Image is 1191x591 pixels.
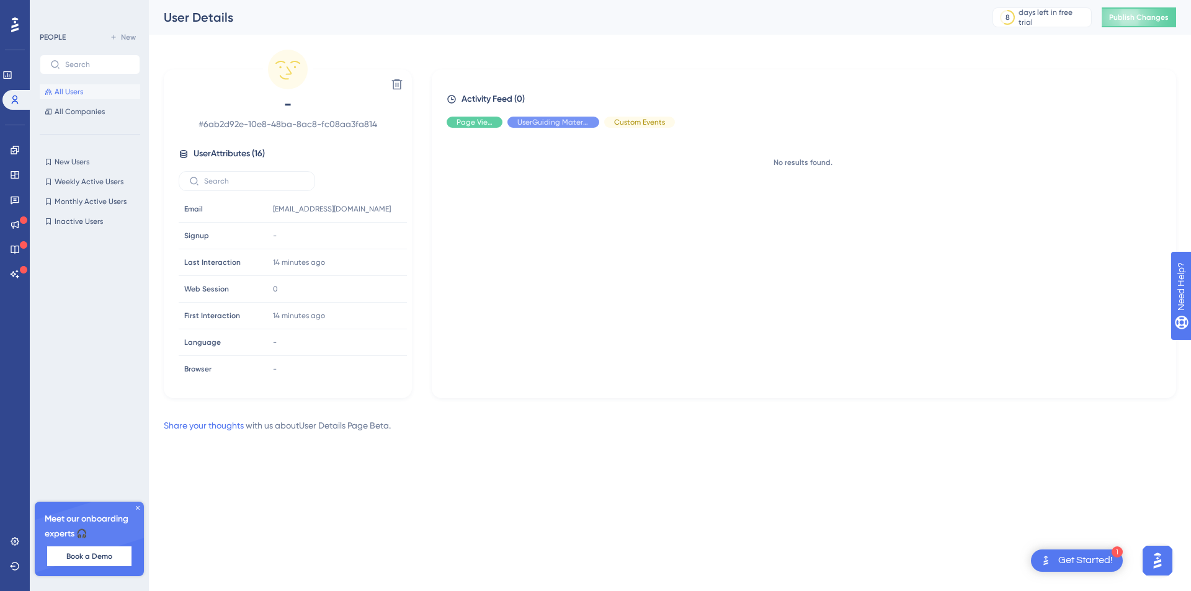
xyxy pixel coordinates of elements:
[184,231,209,241] span: Signup
[40,32,66,42] div: PEOPLE
[40,194,140,209] button: Monthly Active Users
[204,177,305,185] input: Search
[1038,553,1053,568] img: launcher-image-alternative-text
[45,512,134,541] span: Meet our onboarding experts 🎧
[164,9,961,26] div: User Details
[105,30,140,45] button: New
[273,337,277,347] span: -
[29,3,78,18] span: Need Help?
[1109,12,1169,22] span: Publish Changes
[184,204,203,214] span: Email
[66,551,112,561] span: Book a Demo
[55,87,83,97] span: All Users
[273,258,325,267] time: 14 minutes ago
[40,154,140,169] button: New Users
[1112,546,1123,558] div: 1
[184,364,212,374] span: Browser
[121,32,136,42] span: New
[55,177,123,187] span: Weekly Active Users
[273,364,277,374] span: -
[47,546,132,566] button: Book a Demo
[273,204,391,214] span: [EMAIL_ADDRESS][DOMAIN_NAME]
[184,257,241,267] span: Last Interaction
[55,216,103,226] span: Inactive Users
[184,311,240,321] span: First Interaction
[55,107,105,117] span: All Companies
[462,92,525,107] span: Activity Feed (0)
[179,117,397,131] span: # 6ab2d92e-10e8-48ba-8ac8-fc08aa3fa814
[517,117,589,127] span: UserGuiding Material
[1031,549,1123,572] div: Open Get Started! checklist, remaining modules: 1
[65,60,130,69] input: Search
[457,117,493,127] span: Page View
[40,84,140,99] button: All Users
[614,117,665,127] span: Custom Events
[273,284,278,294] span: 0
[184,284,229,294] span: Web Session
[40,174,140,189] button: Weekly Active Users
[40,104,140,119] button: All Companies
[1006,12,1010,22] div: 8
[273,231,277,241] span: -
[179,94,397,114] span: -
[1102,7,1176,27] button: Publish Changes
[55,197,127,207] span: Monthly Active Users
[1019,7,1087,27] div: days left in free trial
[184,337,221,347] span: Language
[194,146,265,161] span: User Attributes ( 16 )
[164,420,244,430] a: Share your thoughts
[55,157,89,167] span: New Users
[447,158,1159,167] div: No results found.
[273,311,325,320] time: 14 minutes ago
[1058,554,1113,567] div: Get Started!
[164,418,391,433] div: with us about User Details Page Beta .
[40,214,140,229] button: Inactive Users
[1139,542,1176,579] iframe: UserGuiding AI Assistant Launcher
